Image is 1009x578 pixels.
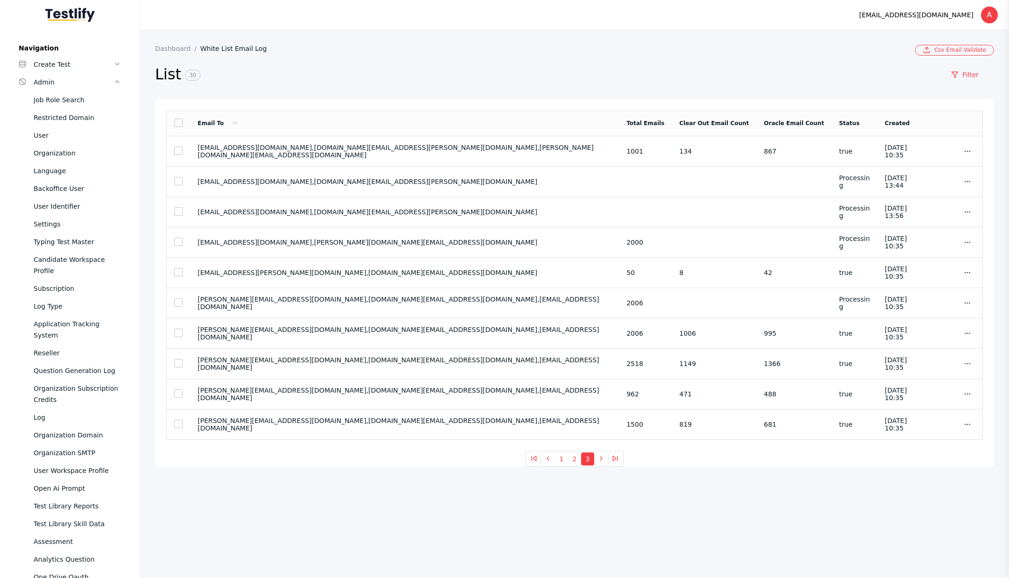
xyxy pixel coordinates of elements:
[764,360,824,367] section: 1366
[34,130,121,141] div: User
[764,269,824,276] section: 42
[11,344,128,362] a: Reseller
[839,235,870,250] section: Processing
[34,518,121,529] div: Test Library Skill Data
[626,269,664,276] section: 50
[34,500,121,512] div: Test Library Reports
[915,45,994,56] a: Csv Email Validate
[198,208,611,216] section: [EMAIL_ADDRESS][DOMAIN_NAME],[DOMAIN_NAME][EMAIL_ADDRESS][PERSON_NAME][DOMAIN_NAME]
[198,356,611,371] section: [PERSON_NAME][EMAIL_ADDRESS][DOMAIN_NAME],[DOMAIN_NAME][EMAIL_ADDRESS][DOMAIN_NAME],[EMAIL_ADDRES...
[11,479,128,497] a: Open Ai Prompt
[885,235,907,250] span: [DATE] 10:35
[34,430,121,441] div: Organization Domain
[885,296,907,310] span: [DATE] 10:35
[11,144,128,162] a: Organization
[11,380,128,409] a: Organization Subscription Credits
[34,112,121,123] div: Restricted Domain
[198,296,611,310] section: [PERSON_NAME][EMAIL_ADDRESS][DOMAIN_NAME],[DOMAIN_NAME][EMAIL_ADDRESS][DOMAIN_NAME],[EMAIL_ADDRES...
[11,550,128,568] a: Analytics Question
[839,390,870,398] section: true
[839,296,870,310] section: Processing
[34,283,121,294] div: Subscription
[11,426,128,444] a: Organization Domain
[839,421,870,428] section: true
[679,421,749,428] section: 819
[839,120,860,127] a: Status
[34,554,121,565] div: Analytics Question
[839,330,870,337] section: true
[839,174,870,189] section: Processing
[198,387,611,402] section: [PERSON_NAME][EMAIL_ADDRESS][DOMAIN_NAME],[DOMAIN_NAME][EMAIL_ADDRESS][DOMAIN_NAME],[EMAIL_ADDRES...
[185,70,200,81] span: 30
[11,297,128,315] a: Log Type
[11,533,128,550] a: Assessment
[679,390,749,398] section: 471
[34,447,121,458] div: Organization SMTP
[555,452,568,465] button: 1
[885,387,907,402] span: [DATE] 10:35
[198,144,611,159] section: [EMAIL_ADDRESS][DOMAIN_NAME],[DOMAIN_NAME][EMAIL_ADDRESS][PERSON_NAME][DOMAIN_NAME],[PERSON_NAME]...
[626,148,664,155] section: 1001
[11,127,128,144] a: User
[11,233,128,251] a: Typing Test Master
[34,59,114,70] div: Create Test
[885,356,907,371] span: [DATE] 10:35
[626,390,664,398] section: 962
[11,180,128,197] a: Backoffice User
[198,239,611,246] section: [EMAIL_ADDRESS][DOMAIN_NAME],[PERSON_NAME][DOMAIN_NAME][EMAIL_ADDRESS][DOMAIN_NAME]
[679,360,749,367] section: 1149
[679,330,749,337] section: 1006
[764,120,824,127] a: Oracle Email Count
[11,215,128,233] a: Settings
[626,360,664,367] section: 2518
[11,280,128,297] a: Subscription
[198,417,611,432] section: [PERSON_NAME][EMAIL_ADDRESS][DOMAIN_NAME],[DOMAIN_NAME][EMAIL_ADDRESS][DOMAIN_NAME],[EMAIL_ADDRES...
[34,412,121,423] div: Log
[839,360,870,367] section: true
[626,239,664,246] section: 2000
[885,417,907,432] span: [DATE] 10:35
[839,148,870,155] section: true
[885,204,907,219] span: [DATE] 13:56
[626,120,664,127] a: Total Emails
[764,421,824,428] section: 681
[679,120,749,127] a: Clear Out Email Count
[34,318,121,341] div: Application Tracking System
[11,409,128,426] a: Log
[11,109,128,127] a: Restricted Domain
[764,390,824,398] section: 488
[34,365,121,376] div: Question Generation Log
[11,315,128,344] a: Application Tracking System
[34,465,121,476] div: User Workspace Profile
[200,45,274,52] a: White List Email Log
[34,536,121,547] div: Assessment
[11,44,128,52] label: Navigation
[885,326,907,341] span: [DATE] 10:35
[626,330,664,337] section: 2006
[34,94,121,106] div: Job Role Search
[34,236,121,247] div: Typing Test Master
[34,301,121,312] div: Log Type
[34,383,121,405] div: Organization Subscription Credits
[11,251,128,280] a: Candidate Workspace Profile
[626,299,664,307] section: 2006
[859,9,973,21] div: [EMAIL_ADDRESS][DOMAIN_NAME]
[155,65,936,85] h2: List
[34,183,121,194] div: Backoffice User
[198,269,611,276] section: [EMAIL_ADDRESS][PERSON_NAME][DOMAIN_NAME],[DOMAIN_NAME][EMAIL_ADDRESS][DOMAIN_NAME]
[981,7,998,23] div: A
[34,219,121,230] div: Settings
[155,45,200,52] a: Dashboard
[626,421,664,428] section: 1500
[45,7,95,22] img: Testlify - Backoffice
[34,148,121,159] div: Organization
[11,162,128,180] a: Language
[885,144,907,159] span: [DATE] 10:35
[839,269,870,276] section: true
[936,67,994,83] a: Filter
[885,265,907,280] span: [DATE] 10:35
[11,497,128,515] a: Test Library Reports
[839,204,870,219] section: Processing
[11,197,128,215] a: User Identifier
[679,148,749,155] section: 134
